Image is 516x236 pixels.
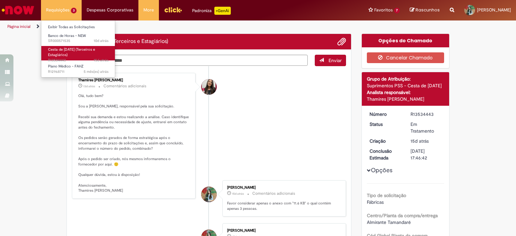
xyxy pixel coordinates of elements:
span: Fábricas [367,199,384,205]
time: 15/09/2025 09:46:39 [411,138,429,144]
dt: Número [364,111,406,117]
span: Cesta de [DATE] (Terceiros e Estagiários) [48,47,95,57]
dt: Conclusão Estimada [364,148,406,161]
small: Comentários adicionais [103,83,146,89]
a: Aberto R12968711 : Plano Médico - FAHZ [41,63,115,75]
span: 3 [71,8,77,13]
p: Olá, tudo bem? Sou a [PERSON_NAME], responsável pela sua solicitação. Recebi sua demanda e estou ... [78,93,190,193]
div: Thamires Alexandra Faria Dos Santos [201,79,217,95]
img: ServiceNow [1,3,35,17]
span: SR000571535 [48,38,109,44]
a: Página inicial [7,24,31,29]
a: Aberto SR000571535 : Banco de Horas - NEW [41,32,115,45]
dt: Status [364,121,406,128]
dt: Criação [364,138,406,144]
div: Padroniza [192,7,231,15]
span: 13d atrás [83,84,95,88]
h2: Cesta de Natal (Terceiros e Estagiários) Histórico de tíquete [72,39,168,45]
span: Rascunhos [416,7,440,13]
a: Exibir Todas as Solicitações [41,23,115,31]
span: 5 mês(es) atrás [84,69,109,74]
div: Thamires [PERSON_NAME] [367,96,444,102]
div: Grupo de Atribuição: [367,76,444,82]
button: Cancelar Chamado [367,52,444,63]
time: 15/09/2025 09:46:40 [94,58,109,63]
span: Despesas Corporativas [87,7,133,13]
div: [PERSON_NAME] [227,186,339,190]
ul: Requisições [41,20,115,78]
a: Rascunhos [410,7,440,13]
div: Opções do Chamado [362,34,449,47]
span: Almirante Tamandaré [367,219,411,225]
span: 15d atrás [94,58,109,63]
button: Adicionar anexos [337,37,346,46]
div: Em Tratamento [411,121,442,134]
span: Favoritos [374,7,393,13]
time: 15/09/2025 09:48:00 [232,192,244,196]
time: 16/09/2025 12:02:28 [83,84,95,88]
div: Suprimentos PSS - Cesta de [DATE] [367,82,444,89]
time: 19/09/2025 17:17:00 [94,38,109,43]
div: 15/09/2025 09:46:39 [411,138,442,144]
div: Juliana Buzato [201,187,217,202]
small: Comentários adicionais [252,191,295,196]
span: Enviar [329,57,342,63]
p: +GenAi [214,7,231,15]
span: More [143,7,154,13]
span: 7 [394,8,400,13]
div: Analista responsável: [367,89,444,96]
b: Tipo de solicitação [367,192,406,198]
textarea: Digite sua mensagem aqui... [72,55,308,66]
span: 15d atrás [411,138,429,144]
button: Enviar [315,55,346,66]
span: 15d atrás [232,192,244,196]
b: Centro/Planta da compra/entrega [367,213,438,219]
p: Favor considerar apenas o anexo com "11.6 KB" o qual contém apenas 3 pessoas. [227,201,339,211]
span: Banco de Horas - NEW [48,33,86,38]
time: 23/04/2025 09:54:19 [84,69,109,74]
div: Thamires [PERSON_NAME] [78,78,190,82]
div: [PERSON_NAME] [227,229,339,233]
div: R13534443 [411,111,442,117]
span: Plano Médico - FAHZ [48,64,84,69]
span: R12968711 [48,69,109,75]
a: Aberto R13534443 : Cesta de Natal (Terceiros e Estagiários) [41,46,115,60]
img: click_logo_yellow_360x200.png [164,5,182,15]
span: [PERSON_NAME] [477,7,511,13]
span: 10d atrás [94,38,109,43]
span: R13534443 [48,58,109,63]
div: [DATE] 17:46:42 [411,148,442,161]
span: Requisições [46,7,70,13]
ul: Trilhas de página [5,20,339,33]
